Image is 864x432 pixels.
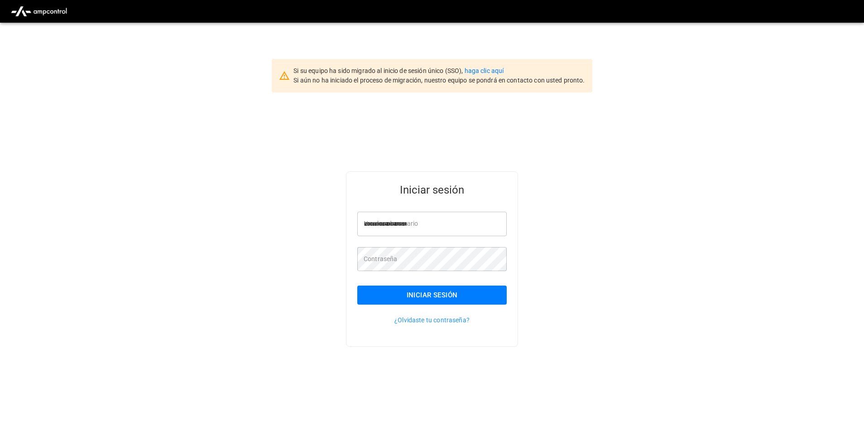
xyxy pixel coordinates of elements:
h5: Iniciar sesión [357,183,507,197]
p: ¿Olvidaste tu contraseña? [357,316,507,325]
span: Si su equipo ha sido migrado al inicio de sesión único (SSO), [293,67,464,74]
img: ampcontrol.io logo [7,3,71,20]
button: Iniciar sesión [357,286,507,305]
a: haga clic aquí [465,67,504,74]
span: Si aún no ha iniciado el proceso de migración, nuestro equipo se pondrá en contacto con usted pro... [293,77,585,84]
